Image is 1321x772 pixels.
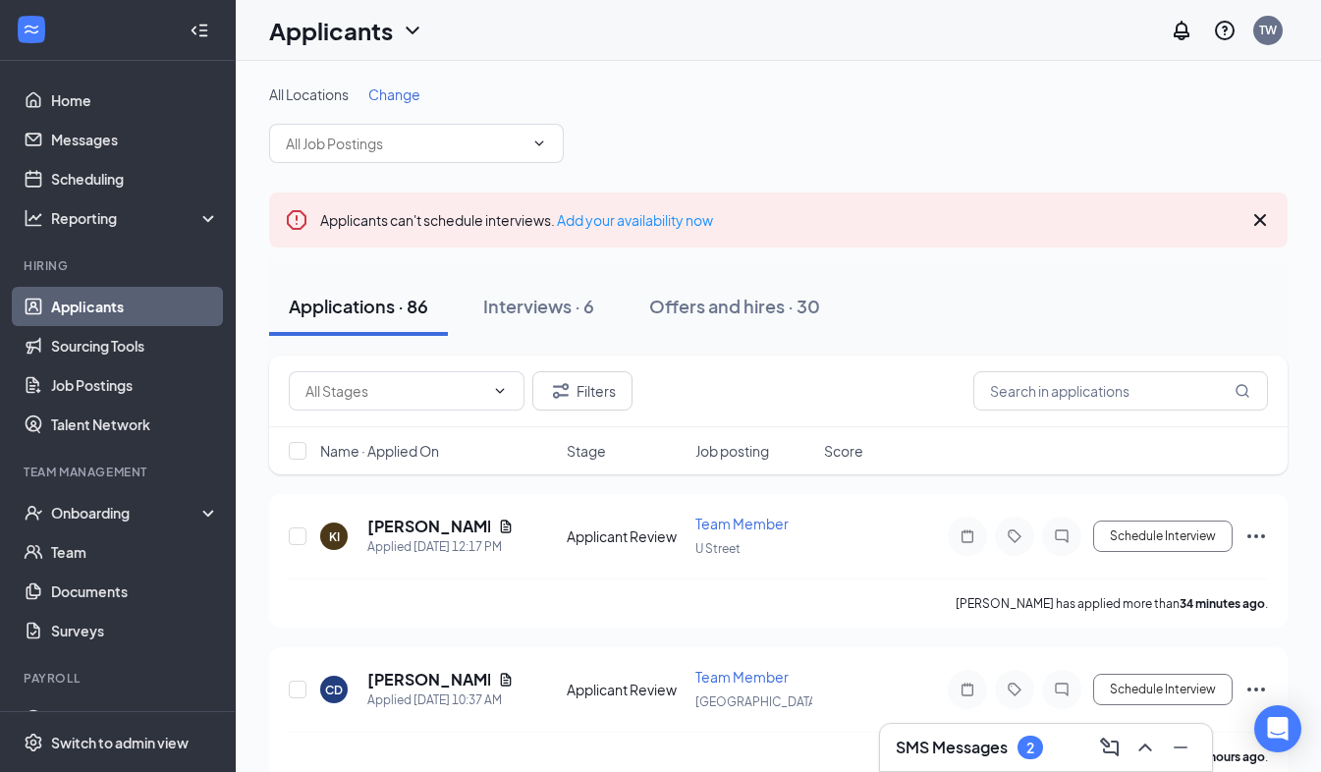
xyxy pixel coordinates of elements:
div: Applied [DATE] 10:37 AM [367,690,514,710]
div: Applied [DATE] 12:17 PM [367,537,514,557]
svg: QuestionInfo [1213,19,1237,42]
button: Minimize [1165,732,1196,763]
div: Team Management [24,464,215,480]
h1: Applicants [269,14,393,47]
b: 34 minutes ago [1180,596,1265,611]
a: Team [51,532,219,572]
input: All Job Postings [286,133,523,154]
svg: Document [498,519,514,534]
svg: Filter [549,379,573,403]
svg: Error [285,208,308,232]
span: [GEOGRAPHIC_DATA] [695,694,820,709]
h5: [PERSON_NAME] [367,669,490,690]
div: Applications · 86 [289,294,428,318]
a: Job Postings [51,365,219,405]
span: Team Member [695,515,789,532]
svg: Collapse [190,21,209,40]
a: Scheduling [51,159,219,198]
div: Onboarding [51,503,202,523]
div: Open Intercom Messenger [1254,705,1301,752]
div: Offers and hires · 30 [649,294,820,318]
button: ChevronUp [1129,732,1161,763]
svg: Minimize [1169,736,1192,759]
svg: UserCheck [24,503,43,523]
button: Filter Filters [532,371,633,411]
a: Sourcing Tools [51,326,219,365]
input: All Stages [305,380,484,402]
svg: Analysis [24,208,43,228]
svg: Tag [1003,682,1026,697]
svg: MagnifyingGlass [1235,383,1250,399]
svg: Tag [1003,528,1026,544]
b: 2 hours ago [1200,749,1265,764]
div: CD [325,682,343,698]
span: Score [824,441,863,461]
button: ComposeMessage [1094,732,1126,763]
a: Surveys [51,611,219,650]
svg: ComposeMessage [1098,736,1122,759]
svg: Notifications [1170,19,1193,42]
button: Schedule Interview [1093,674,1233,705]
svg: ChatInactive [1050,528,1073,544]
svg: Note [956,682,979,697]
svg: Note [956,528,979,544]
a: Add your availability now [557,211,713,229]
a: Applicants [51,287,219,326]
svg: Document [498,672,514,688]
svg: ChevronDown [401,19,424,42]
span: All Locations [269,85,349,103]
span: Name · Applied On [320,441,439,461]
svg: ChatInactive [1050,682,1073,697]
h5: [PERSON_NAME] [367,516,490,537]
span: Team Member [695,668,789,686]
a: Talent Network [51,405,219,444]
div: Reporting [51,208,220,228]
div: Interviews · 6 [483,294,594,318]
div: Applicant Review [567,680,684,699]
div: Hiring [24,257,215,274]
span: Stage [567,441,606,461]
div: KI [329,528,340,545]
input: Search in applications [973,371,1268,411]
svg: Ellipses [1244,524,1268,548]
span: Applicants can't schedule interviews. [320,211,713,229]
a: Home [51,81,219,120]
a: PayrollCrown [51,699,219,739]
span: Change [368,85,420,103]
svg: ChevronDown [492,383,508,399]
svg: WorkstreamLogo [22,20,41,39]
svg: ChevronDown [531,136,547,151]
a: Documents [51,572,219,611]
div: Switch to admin view [51,733,189,752]
div: TW [1259,22,1277,38]
div: 2 [1026,740,1034,756]
svg: Settings [24,733,43,752]
button: Schedule Interview [1093,521,1233,552]
span: U Street [695,541,741,556]
svg: Ellipses [1244,678,1268,701]
a: Messages [51,120,219,159]
span: Job posting [695,441,769,461]
h3: SMS Messages [896,737,1008,758]
svg: Cross [1248,208,1272,232]
svg: ChevronUp [1133,736,1157,759]
div: Payroll [24,670,215,687]
div: Applicant Review [567,526,684,546]
p: [PERSON_NAME] has applied more than . [956,595,1268,612]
